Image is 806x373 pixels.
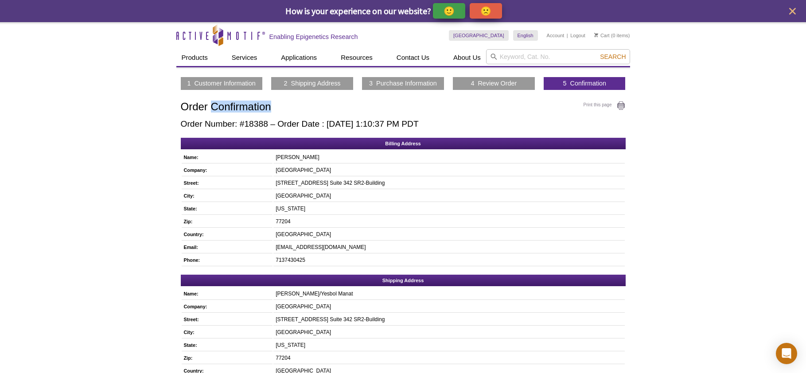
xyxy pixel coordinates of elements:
span: How is your experience on our website? [285,5,431,16]
td: [US_STATE] [273,339,624,351]
h5: Street: [184,179,269,187]
input: Keyword, Cat. No. [486,49,630,64]
td: 77204 [273,216,624,228]
td: [PERSON_NAME] [273,152,624,163]
p: 🙁 [480,5,491,16]
h5: Phone: [184,256,269,264]
li: (0 items) [594,30,630,41]
h5: Name: [184,153,269,161]
a: 1 Customer Information [187,79,255,87]
p: 🙂 [444,5,455,16]
h5: State: [184,341,269,349]
td: [STREET_ADDRESS] Suite 342 SR2-Building [273,314,624,326]
a: 3 Purchase Information [369,79,437,87]
td: [US_STATE] [273,203,624,215]
button: Search [597,53,628,61]
h5: Company: [184,166,269,174]
td: [GEOGRAPHIC_DATA] [273,164,624,176]
a: [GEOGRAPHIC_DATA] [449,30,509,41]
a: Cart [594,32,610,39]
a: 2 Shipping Address [284,79,341,87]
h5: State: [184,205,269,213]
a: English [513,30,538,41]
h5: City: [184,328,269,336]
div: Open Intercom Messenger [776,343,797,364]
td: [GEOGRAPHIC_DATA] [273,326,624,338]
h5: Street: [184,315,269,323]
h5: City: [184,192,269,200]
a: 4 Review Order [471,79,517,87]
a: Logout [570,32,585,39]
td: 77204 [273,352,624,364]
a: Services [226,49,263,66]
td: [STREET_ADDRESS] Suite 342 SR2-Building [273,177,624,189]
h2: Enabling Epigenetics Research [269,33,358,41]
td: [GEOGRAPHIC_DATA] [273,229,624,241]
a: Contact Us [391,49,435,66]
h5: Zip: [184,218,269,225]
h2: Shipping Address [181,275,626,286]
td: [GEOGRAPHIC_DATA] [273,301,624,313]
li: | [567,30,568,41]
span: Search [600,53,626,60]
a: Account [547,32,565,39]
h2: Order Number: #18388 – Order Date : [DATE] 1:10:37 PM PDT [181,119,626,129]
h5: Country: [184,230,269,238]
a: Applications [276,49,322,66]
a: Resources [335,49,378,66]
h5: Company: [184,303,269,311]
h1: Order Confirmation [181,101,626,114]
img: Your Cart [594,33,598,37]
td: [PERSON_NAME]/Yesbol Manat [273,288,624,300]
td: 7137430425 [273,254,624,266]
a: 5 Confirmation [563,79,607,87]
a: About Us [448,49,486,66]
button: close [787,6,798,17]
td: [GEOGRAPHIC_DATA] [273,190,624,202]
a: Print this page [584,101,626,111]
h5: Zip: [184,354,269,362]
h2: Billing Address [181,138,626,149]
h5: Name: [184,290,269,298]
a: Products [176,49,213,66]
h5: Email: [184,243,269,251]
td: [EMAIL_ADDRESS][DOMAIN_NAME] [273,241,624,253]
